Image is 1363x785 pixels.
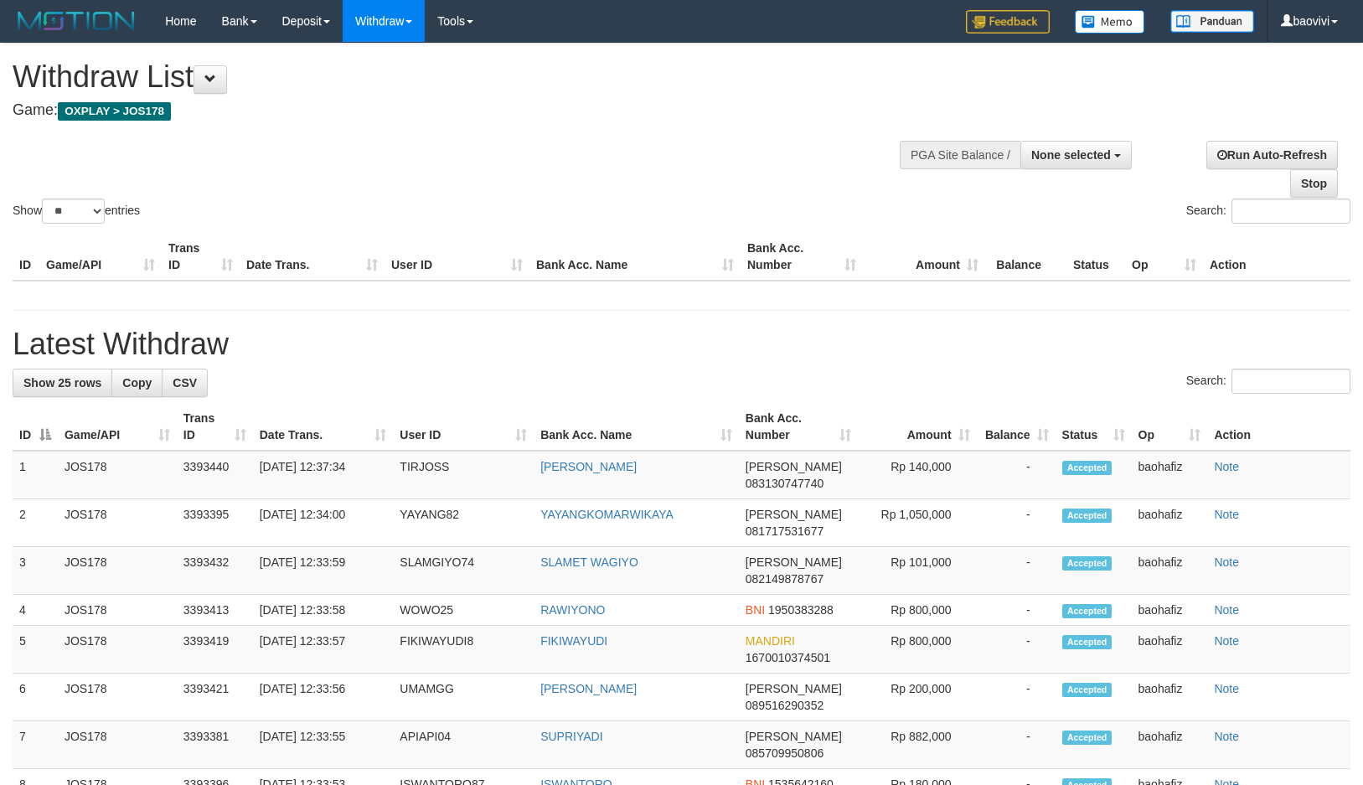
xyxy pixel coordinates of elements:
[253,547,394,595] td: [DATE] 12:33:59
[1066,233,1125,281] th: Status
[162,369,208,397] a: CSV
[977,721,1056,769] td: -
[1214,634,1239,648] a: Note
[1132,451,1208,499] td: baohafiz
[1125,233,1203,281] th: Op
[1170,10,1254,33] img: panduan.png
[858,451,977,499] td: Rp 140,000
[746,746,823,760] span: Copy 085709950806 to clipboard
[1132,674,1208,721] td: baohafiz
[540,555,638,569] a: SLAMET WAGIYO
[253,626,394,674] td: [DATE] 12:33:57
[540,603,605,617] a: RAWIYONO
[1231,199,1350,224] input: Search:
[122,376,152,390] span: Copy
[977,499,1056,547] td: -
[39,233,162,281] th: Game/API
[900,141,1020,169] div: PGA Site Balance /
[1132,403,1208,451] th: Op: activate to sort column ascending
[23,376,101,390] span: Show 25 rows
[393,499,534,547] td: YAYANG82
[58,721,177,769] td: JOS178
[977,674,1056,721] td: -
[13,8,140,34] img: MOTION_logo.png
[13,199,140,224] label: Show entries
[534,403,739,451] th: Bank Acc. Name: activate to sort column ascending
[1203,233,1350,281] th: Action
[253,674,394,721] td: [DATE] 12:33:56
[746,508,842,521] span: [PERSON_NAME]
[966,10,1050,34] img: Feedback.jpg
[1132,595,1208,626] td: baohafiz
[746,477,823,490] span: Copy 083130747740 to clipboard
[177,595,253,626] td: 3393413
[1132,499,1208,547] td: baohafiz
[13,102,892,119] h4: Game:
[58,547,177,595] td: JOS178
[1206,141,1338,169] a: Run Auto-Refresh
[1132,626,1208,674] td: baohafiz
[111,369,163,397] a: Copy
[1031,148,1111,162] span: None selected
[177,451,253,499] td: 3393440
[13,499,58,547] td: 2
[1186,199,1350,224] label: Search:
[741,233,863,281] th: Bank Acc. Number
[42,199,105,224] select: Showentries
[746,651,830,664] span: Copy 1670010374501 to clipboard
[177,547,253,595] td: 3393432
[13,626,58,674] td: 5
[1062,731,1113,745] span: Accepted
[858,403,977,451] th: Amount: activate to sort column ascending
[746,682,842,695] span: [PERSON_NAME]
[1062,635,1113,649] span: Accepted
[393,721,534,769] td: APIAPI04
[746,699,823,712] span: Copy 089516290352 to clipboard
[1214,460,1239,473] a: Note
[177,626,253,674] td: 3393419
[13,595,58,626] td: 4
[13,328,1350,361] h1: Latest Withdraw
[540,682,637,695] a: [PERSON_NAME]
[253,595,394,626] td: [DATE] 12:33:58
[1132,547,1208,595] td: baohafiz
[253,403,394,451] th: Date Trans.: activate to sort column ascending
[58,451,177,499] td: JOS178
[1214,603,1239,617] a: Note
[1214,508,1239,521] a: Note
[58,102,171,121] span: OXPLAY > JOS178
[393,674,534,721] td: UMAMGG
[385,233,529,281] th: User ID
[746,730,842,743] span: [PERSON_NAME]
[977,595,1056,626] td: -
[1062,604,1113,618] span: Accepted
[1056,403,1132,451] th: Status: activate to sort column ascending
[58,595,177,626] td: JOS178
[858,547,977,595] td: Rp 101,000
[393,547,534,595] td: SLAMGIYO74
[746,572,823,586] span: Copy 082149878767 to clipboard
[13,369,112,397] a: Show 25 rows
[13,721,58,769] td: 7
[1062,683,1113,697] span: Accepted
[1214,682,1239,695] a: Note
[13,451,58,499] td: 1
[58,626,177,674] td: JOS178
[1214,730,1239,743] a: Note
[393,451,534,499] td: TIRJOSS
[1231,369,1350,394] input: Search:
[240,233,385,281] th: Date Trans.
[1062,509,1113,523] span: Accepted
[858,595,977,626] td: Rp 800,000
[253,451,394,499] td: [DATE] 12:37:34
[1290,169,1338,198] a: Stop
[746,603,765,617] span: BNI
[253,721,394,769] td: [DATE] 12:33:55
[858,626,977,674] td: Rp 800,000
[58,499,177,547] td: JOS178
[746,460,842,473] span: [PERSON_NAME]
[985,233,1066,281] th: Balance
[746,524,823,538] span: Copy 081717531677 to clipboard
[177,674,253,721] td: 3393421
[977,626,1056,674] td: -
